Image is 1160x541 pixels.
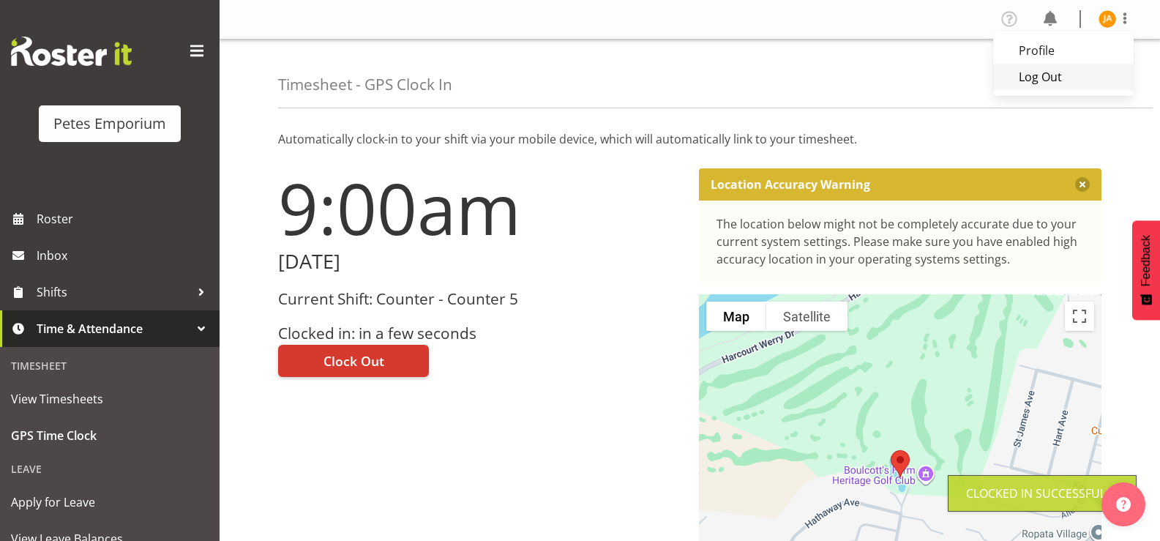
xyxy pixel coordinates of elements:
[1075,177,1090,192] button: Close message
[37,318,190,340] span: Time & Attendance
[37,208,212,230] span: Roster
[993,64,1134,90] a: Log Out
[278,345,429,377] button: Clock Out
[11,37,132,66] img: Rosterit website logo
[993,37,1134,64] a: Profile
[37,281,190,303] span: Shifts
[323,351,384,370] span: Clock Out
[711,177,870,192] p: Location Accuracy Warning
[278,76,452,93] h4: Timesheet - GPS Clock In
[4,351,216,381] div: Timesheet
[1132,220,1160,320] button: Feedback - Show survey
[53,113,166,135] div: Petes Emporium
[966,485,1118,502] div: Clocked in Successfully
[1099,10,1116,28] img: jeseryl-armstrong10788.jpg
[766,302,847,331] button: Show satellite imagery
[37,245,212,266] span: Inbox
[278,250,681,273] h2: [DATE]
[278,325,681,342] h3: Clocked in: in a few seconds
[278,130,1101,148] p: Automatically clock-in to your shift via your mobile device, which will automatically link to you...
[11,491,209,513] span: Apply for Leave
[4,454,216,484] div: Leave
[1140,235,1153,286] span: Feedback
[716,215,1085,268] div: The location below might not be completely accurate due to your current system settings. Please m...
[4,381,216,417] a: View Timesheets
[4,484,216,521] a: Apply for Leave
[11,388,209,410] span: View Timesheets
[706,302,766,331] button: Show street map
[1065,302,1094,331] button: Toggle fullscreen view
[4,417,216,454] a: GPS Time Clock
[11,425,209,447] span: GPS Time Clock
[278,291,681,307] h3: Current Shift: Counter - Counter 5
[278,168,681,247] h1: 9:00am
[1116,497,1131,512] img: help-xxl-2.png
